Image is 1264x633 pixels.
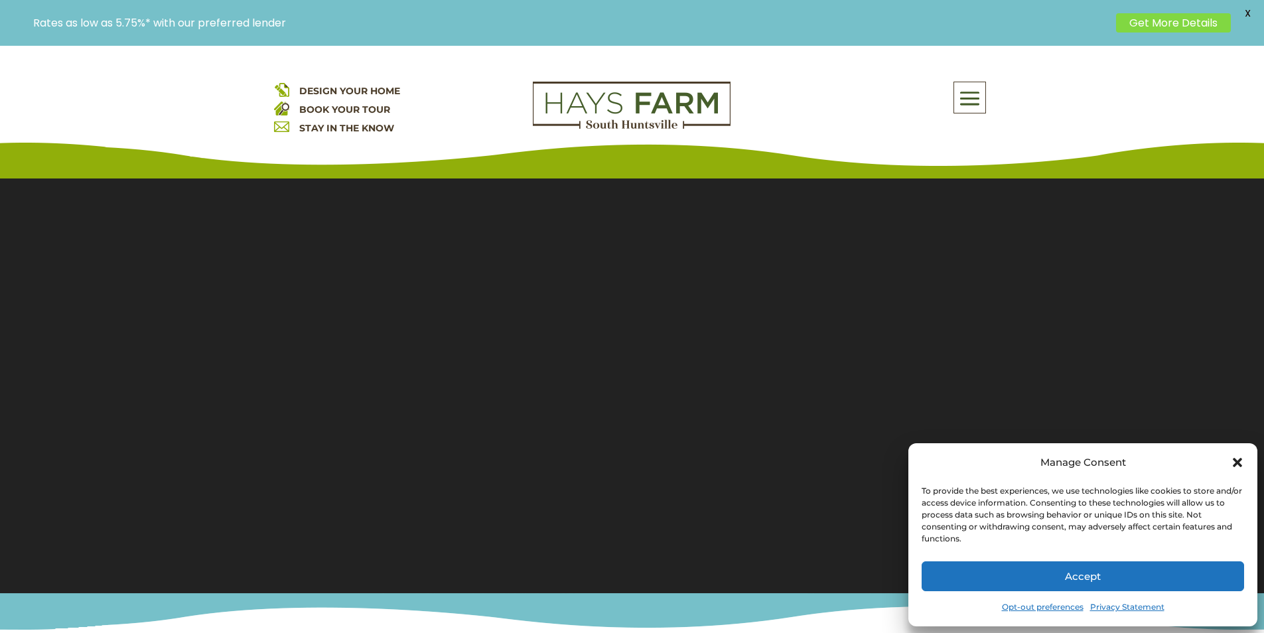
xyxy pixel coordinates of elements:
[274,100,289,115] img: book your home tour
[299,122,394,134] a: STAY IN THE KNOW
[533,120,731,132] a: hays farm homes huntsville development
[1237,3,1257,23] span: X
[299,104,390,115] a: BOOK YOUR TOUR
[1090,598,1164,616] a: Privacy Statement
[922,485,1243,545] div: To provide the best experiences, we use technologies like cookies to store and/or access device i...
[1040,453,1126,472] div: Manage Consent
[1002,598,1084,616] a: Opt-out preferences
[1116,13,1231,33] a: Get More Details
[533,82,731,129] img: Logo
[33,17,1109,29] p: Rates as low as 5.75%* with our preferred lender
[1231,456,1244,469] div: Close dialog
[274,82,289,97] img: design your home
[299,85,400,97] a: DESIGN YOUR HOME
[922,561,1244,591] button: Accept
